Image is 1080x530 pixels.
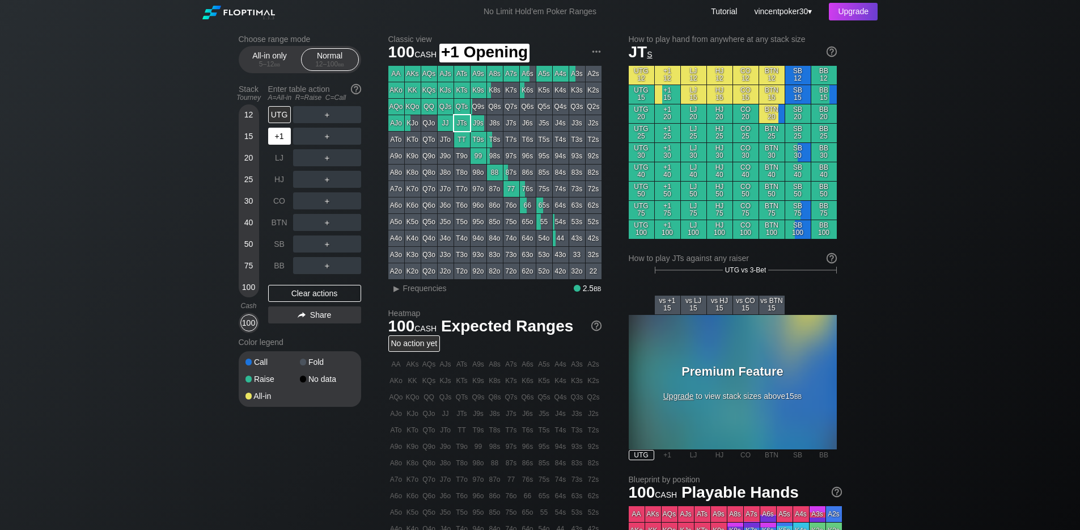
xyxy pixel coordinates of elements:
[293,192,361,209] div: ＋
[471,214,486,230] div: 95o
[405,263,421,279] div: K2o
[590,319,603,332] img: help.32db89a4.svg
[733,220,759,239] div: CO 100
[536,132,552,148] div: T5s
[414,47,437,60] span: cash
[454,263,470,279] div: T2o
[454,115,470,131] div: JTs
[471,247,486,263] div: 93o
[438,247,454,263] div: J3o
[733,104,759,123] div: CO 20
[785,124,811,142] div: SB 25
[387,44,439,62] span: 100
[586,148,602,164] div: 92s
[388,214,404,230] div: A5o
[811,85,837,104] div: BB 15
[268,94,361,102] div: A=All-in R=Raise C=Call
[553,99,569,115] div: Q4s
[586,197,602,213] div: 62s
[520,181,536,197] div: 76s
[569,181,585,197] div: 73s
[520,132,536,148] div: T6s
[569,99,585,115] div: Q3s
[536,99,552,115] div: Q5s
[681,201,706,220] div: LJ 75
[293,171,361,188] div: ＋
[454,230,470,246] div: T4o
[569,165,585,180] div: 83s
[471,99,486,115] div: Q9s
[681,66,706,85] div: LJ 12
[304,49,356,70] div: Normal
[811,182,837,200] div: BB 50
[520,115,536,131] div: J6s
[438,132,454,148] div: JTo
[438,148,454,164] div: J9o
[586,115,602,131] div: J2s
[655,85,680,104] div: +1 15
[569,247,585,263] div: 33
[681,104,706,123] div: LJ 20
[245,392,300,400] div: All-in
[733,124,759,142] div: CO 25
[421,230,437,246] div: Q4o
[569,115,585,131] div: J3s
[553,197,569,213] div: 64s
[421,115,437,131] div: QJo
[438,181,454,197] div: J7o
[405,66,421,82] div: AKs
[569,214,585,230] div: 53s
[405,181,421,197] div: K7o
[681,182,706,200] div: LJ 50
[454,197,470,213] div: T6o
[733,162,759,181] div: CO 40
[629,182,654,200] div: UTG 50
[503,181,519,197] div: 77
[487,214,503,230] div: 85o
[586,132,602,148] div: T2s
[268,235,291,253] div: SB
[825,252,838,264] img: help.32db89a4.svg
[503,247,519,263] div: 73o
[520,214,536,230] div: 65o
[503,99,519,115] div: Q7s
[785,201,811,220] div: SB 75
[503,132,519,148] div: T7s
[454,82,470,98] div: KTs
[811,201,837,220] div: BB 75
[711,7,737,16] a: Tutorial
[454,181,470,197] div: T7o
[421,82,437,98] div: KQs
[754,7,808,16] span: vincentpoker30
[785,182,811,200] div: SB 50
[629,66,654,85] div: UTG 12
[569,82,585,98] div: K3s
[405,115,421,131] div: KJo
[655,143,680,162] div: +1 30
[240,257,257,274] div: 75
[629,143,654,162] div: UTG 30
[733,66,759,85] div: CO 12
[438,99,454,115] div: QJs
[388,165,404,180] div: A8o
[471,82,486,98] div: K9s
[405,165,421,180] div: K8o
[388,115,404,131] div: AJo
[586,181,602,197] div: 72s
[240,235,257,253] div: 50
[503,82,519,98] div: K7s
[707,201,732,220] div: HJ 75
[536,247,552,263] div: 53o
[471,263,486,279] div: 92o
[240,128,257,145] div: 15
[487,66,503,82] div: A8s
[503,214,519,230] div: 75o
[681,85,706,104] div: LJ 15
[503,148,519,164] div: 97s
[520,82,536,98] div: K6s
[553,82,569,98] div: K4s
[629,43,653,61] span: JT
[438,82,454,98] div: KJs
[629,254,837,263] div: How to play JTs against any raiser
[536,181,552,197] div: 75s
